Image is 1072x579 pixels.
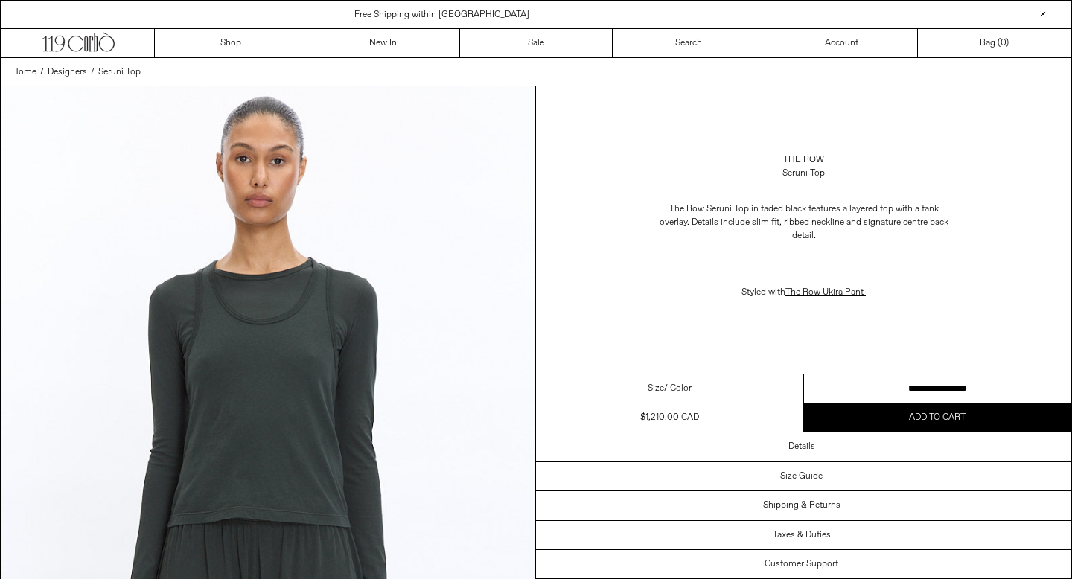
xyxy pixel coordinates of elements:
[98,66,141,78] span: Seruni Top
[48,66,87,78] span: Designers
[664,382,692,395] span: / Color
[40,65,44,79] span: /
[780,471,823,482] h3: Size Guide
[909,412,966,423] span: Add to cart
[648,382,664,395] span: Size
[765,29,918,57] a: Account
[12,65,36,79] a: Home
[782,167,825,180] div: Seruni Top
[613,29,765,57] a: Search
[354,9,529,21] a: Free Shipping within [GEOGRAPHIC_DATA]
[98,65,141,79] a: Seruni Top
[640,412,699,423] span: $1,210.00 CAD
[307,29,460,57] a: New In
[660,203,948,242] span: The Row Seruni Top in faded black features a layered top with a tank overlay. Details include sli...
[1001,36,1009,50] span: )
[763,500,840,511] h3: Shipping & Returns
[765,559,838,569] h3: Customer Support
[1001,37,1006,49] span: 0
[804,403,1072,432] button: Add to cart
[783,153,824,167] a: The Row
[48,65,87,79] a: Designers
[460,29,613,57] a: Sale
[155,29,307,57] a: Shop
[91,65,95,79] span: /
[12,66,36,78] span: Home
[785,287,864,298] a: The Row Ukira Pant
[788,441,815,452] h3: Details
[918,29,1071,57] a: Bag ()
[773,530,831,540] h3: Taxes & Duties
[741,287,866,298] span: Styled with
